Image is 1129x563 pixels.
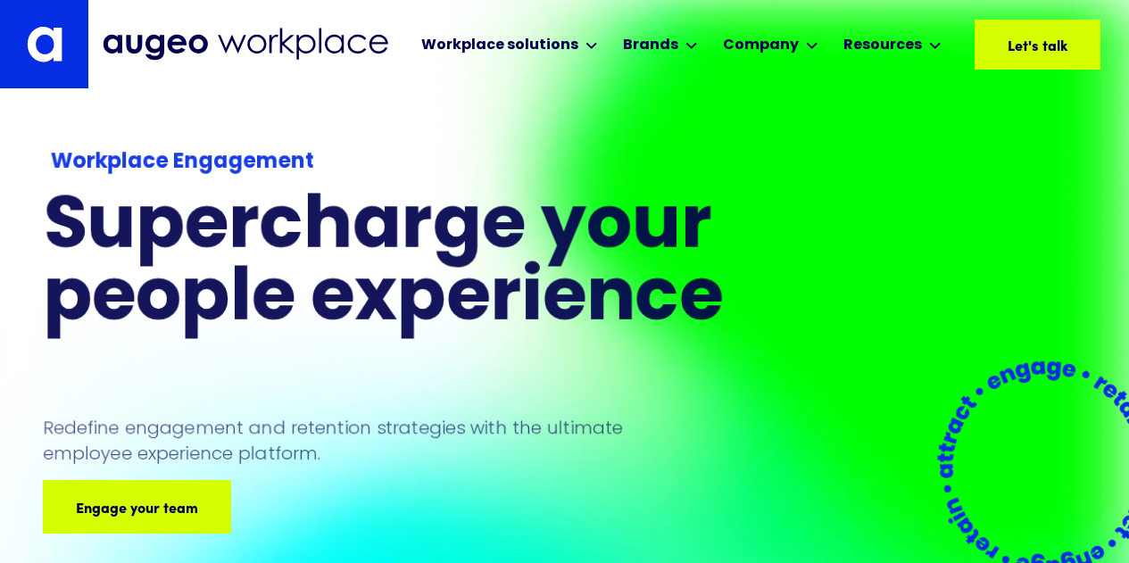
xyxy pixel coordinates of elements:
div: Workplace solutions [421,35,578,56]
h1: Supercharge your people experience [43,193,814,337]
div: Brands [623,35,678,56]
p: Redefine engagement and retention strategies with the ultimate employee experience platform. [43,416,657,466]
div: Workplace Engagement [50,146,806,178]
a: Engage your team [43,480,231,534]
div: Company [723,35,799,56]
img: Augeo Workplace business unit full logo in mignight blue. [103,28,388,61]
img: Augeo's "a" monogram decorative logo in white. [27,26,62,62]
div: Resources [843,35,922,56]
a: Let's talk [975,20,1100,70]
